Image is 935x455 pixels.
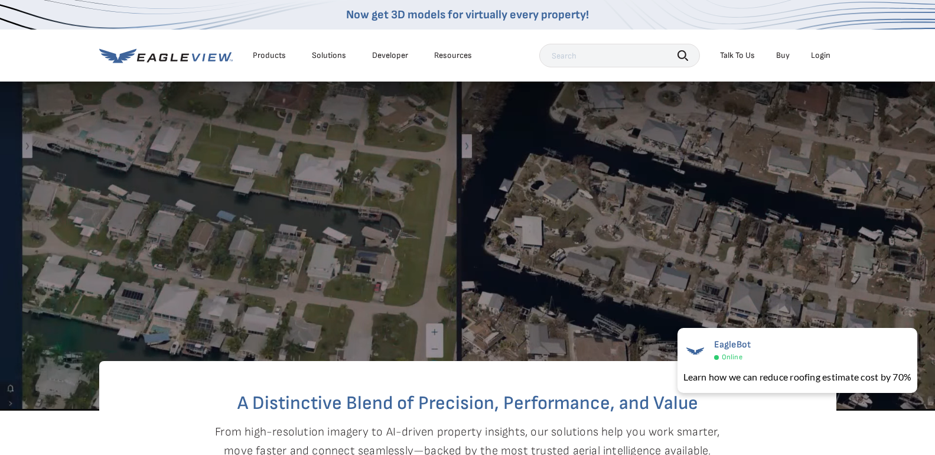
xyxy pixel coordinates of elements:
span: Online [722,353,742,362]
div: Learn how we can reduce roofing estimate cost by 70% [683,370,911,384]
img: EagleBot [683,339,707,363]
a: Now get 3D models for virtually every property! [346,8,589,22]
div: Talk To Us [720,50,755,61]
input: Search [539,44,700,67]
h2: A Distinctive Blend of Precision, Performance, and Value [146,394,789,413]
div: Login [811,50,830,61]
div: Products [253,50,286,61]
div: Solutions [312,50,346,61]
a: Buy [776,50,790,61]
a: Developer [372,50,408,61]
span: EagleBot [714,339,751,350]
div: Resources [434,50,472,61]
